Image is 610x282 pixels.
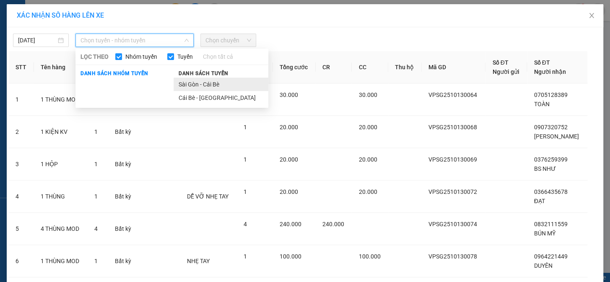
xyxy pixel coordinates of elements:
[428,91,477,98] span: VPSG2510130064
[34,148,88,180] td: 1 HỘP
[534,230,555,237] span: BÚN MỸ
[428,253,477,260] span: VPSG2510130078
[534,133,579,140] span: [PERSON_NAME]
[9,213,34,245] td: 5
[174,70,234,77] span: Danh sách tuyến
[428,156,477,163] span: VPSG2510130069
[534,188,567,195] span: 0366435678
[358,124,377,131] span: 20.000
[428,221,477,227] span: VPSG2510130074
[428,188,477,195] span: VPSG2510130072
[9,51,34,84] th: STT
[9,116,34,148] td: 2
[534,262,552,269] span: DUYÊN
[358,156,377,163] span: 20.000
[280,221,301,227] span: 240.000
[108,213,139,245] td: Bất kỳ
[358,91,377,98] span: 30.000
[94,225,98,232] span: 4
[9,180,34,213] td: 4
[534,91,567,98] span: 0705128389
[244,124,247,131] span: 1
[34,51,88,84] th: Tên hàng
[9,148,34,180] td: 3
[34,116,88,148] td: 1 KIỆN KV
[174,78,268,91] li: Sài Gòn - Cái Bè
[534,198,545,204] span: ĐẠT
[492,59,508,66] span: Số ĐT
[358,188,377,195] span: 20.000
[534,59,550,66] span: Số ĐT
[534,156,567,163] span: 0376259399
[34,245,88,277] td: 1 THÙNG MOD
[94,161,98,167] span: 1
[17,11,104,19] span: XÁC NHẬN SỐ HÀNG LÊN XE
[94,128,98,135] span: 1
[316,51,352,84] th: CR
[428,124,477,131] span: VPSG2510130068
[75,70,153,77] span: Danh sách nhóm tuyến
[534,165,555,172] span: BS NHƯ
[534,68,566,75] span: Người nhận
[94,193,98,200] span: 1
[588,12,595,19] span: close
[187,193,228,200] span: DỄ VỠ NHẸ TAY
[534,124,567,131] span: 0907320752
[244,253,247,260] span: 1
[352,51,388,84] th: CC
[244,188,247,195] span: 1
[280,124,298,131] span: 20.000
[174,52,196,61] span: Tuyến
[80,52,109,61] span: LỌC THEO
[280,91,298,98] span: 30.000
[9,84,34,116] td: 1
[534,221,567,227] span: 0832111559
[203,52,233,61] a: Chọn tất cả
[244,156,247,163] span: 1
[80,34,189,47] span: Chọn tuyến - nhóm tuyến
[174,91,268,104] li: Cái Bè - [GEOGRAPHIC_DATA]
[280,156,298,163] span: 20.000
[388,51,421,84] th: Thu hộ
[358,253,380,260] span: 100.000
[280,253,301,260] span: 100.000
[205,34,251,47] span: Chọn chuyến
[273,51,316,84] th: Tổng cước
[322,221,344,227] span: 240.000
[9,245,34,277] td: 6
[280,188,298,195] span: 20.000
[34,213,88,245] td: 4 THÙNG MOD
[122,52,161,61] span: Nhóm tuyến
[534,253,567,260] span: 0964221449
[34,180,88,213] td: 1 THÙNG
[492,68,519,75] span: Người gửi
[422,51,486,84] th: Mã GD
[108,148,139,180] td: Bất kỳ
[18,36,56,45] input: 13/10/2025
[108,245,139,277] td: Bất kỳ
[108,116,139,148] td: Bất kỳ
[187,258,210,264] span: NHẸ TAY
[244,221,247,227] span: 4
[580,4,603,28] button: Close
[94,258,98,264] span: 1
[184,38,189,43] span: down
[34,84,88,116] td: 1 THÙNG MOD
[108,180,139,213] td: Bất kỳ
[534,101,549,107] span: TOÀN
